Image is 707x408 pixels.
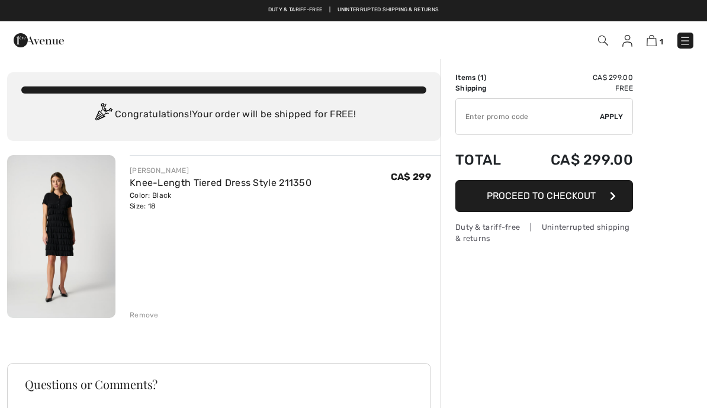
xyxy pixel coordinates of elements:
img: Menu [679,35,691,47]
span: Proceed to Checkout [487,190,596,201]
img: 1ère Avenue [14,28,64,52]
td: CA$ 299.00 [519,72,633,83]
td: Free [519,83,633,94]
img: Knee-Length Tiered Dress Style 211350 [7,155,115,318]
a: Knee-Length Tiered Dress Style 211350 [130,177,311,188]
div: Remove [130,310,159,320]
img: My Info [622,35,632,47]
td: Shipping [455,83,519,94]
img: Search [598,36,608,46]
td: Items ( ) [455,72,519,83]
span: Apply [600,111,624,122]
div: Color: Black Size: 18 [130,190,311,211]
div: [PERSON_NAME] [130,165,311,176]
h3: Questions or Comments? [25,378,413,390]
td: Total [455,140,519,180]
button: Proceed to Checkout [455,180,633,212]
span: 1 [480,73,484,82]
a: 1ère Avenue [14,34,64,45]
span: CA$ 299 [391,171,431,182]
a: 1 [647,33,663,47]
div: Congratulations! Your order will be shipped for FREE! [21,103,426,127]
img: Congratulation2.svg [91,103,115,127]
span: 1 [660,37,663,46]
img: Shopping Bag [647,35,657,46]
div: Duty & tariff-free | Uninterrupted shipping & returns [455,221,633,244]
td: CA$ 299.00 [519,140,633,180]
input: Promo code [456,99,600,134]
